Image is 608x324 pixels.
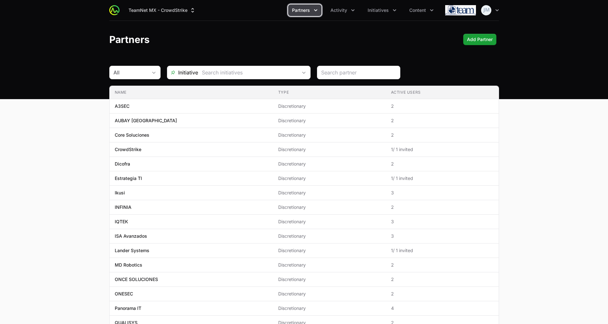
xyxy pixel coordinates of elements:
[391,117,494,124] span: 2
[409,7,426,13] span: Content
[391,218,494,225] span: 3
[115,117,177,124] p: AUBAY [GEOGRAPHIC_DATA]
[278,262,381,268] span: Discretionary
[278,190,381,196] span: Discretionary
[115,218,128,225] p: IQTEK
[391,233,494,239] span: 3
[391,132,494,138] span: 2
[364,4,400,16] button: Initiatives
[463,34,496,45] button: Add Partner
[321,69,396,76] input: Search partner
[327,4,359,16] div: Activity menu
[278,146,381,153] span: Discretionary
[391,175,494,182] span: 1 / 1 invited
[115,161,130,167] p: Dicofra
[391,146,494,153] span: 1 / 1 invited
[391,305,494,311] span: 4
[115,262,142,268] p: MD Robotics
[297,66,310,79] div: Open
[109,34,150,45] h1: Partners
[125,4,200,16] button: TeamNet MX - CrowdStrike
[115,146,141,153] p: CrowdStrike
[364,4,400,16] div: Initiatives menu
[405,4,437,16] div: Content menu
[463,34,496,45] div: Primary actions
[109,5,120,15] img: ActivitySource
[125,4,200,16] div: Supplier switch menu
[115,103,129,109] p: A3SEC
[391,276,494,283] span: 2
[198,66,297,79] input: Search initiatives
[391,103,494,109] span: 2
[327,4,359,16] button: Activity
[278,218,381,225] span: Discretionary
[278,305,381,311] span: Discretionary
[391,291,494,297] span: 2
[368,7,389,13] span: Initiatives
[405,4,437,16] button: Content
[115,233,147,239] p: ISA Avanzados
[391,262,494,268] span: 2
[278,175,381,182] span: Discretionary
[273,86,386,99] th: Type
[115,247,149,254] p: Lander Systems
[445,4,476,17] img: TeamNet MX
[278,291,381,297] span: Discretionary
[391,190,494,196] span: 3
[115,175,142,182] p: Estrategia TI
[292,7,310,13] span: Partners
[115,291,133,297] p: ONESEC
[288,4,321,16] div: Partners menu
[120,4,437,16] div: Main navigation
[391,161,494,167] span: 2
[115,204,131,210] p: INFINIA
[278,103,381,109] span: Discretionary
[115,132,149,138] p: Core Soluciones
[386,86,499,99] th: Active Users
[278,117,381,124] span: Discretionary
[467,36,493,43] span: Add Partner
[110,86,273,99] th: Name
[110,66,160,79] button: All
[115,190,125,196] p: Ikusi
[278,233,381,239] span: Discretionary
[278,161,381,167] span: Discretionary
[391,204,494,210] span: 2
[278,132,381,138] span: Discretionary
[391,247,494,254] span: 1 / 1 invited
[115,305,141,311] p: Panorama IT
[278,247,381,254] span: Discretionary
[330,7,347,13] span: Activity
[115,276,158,283] p: ONCE SOLUCIONES
[481,5,491,15] img: Juan Manuel Zuleta
[113,69,147,76] div: All
[167,69,198,76] span: Initiative
[278,204,381,210] span: Discretionary
[288,4,321,16] button: Partners
[278,276,381,283] span: Discretionary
